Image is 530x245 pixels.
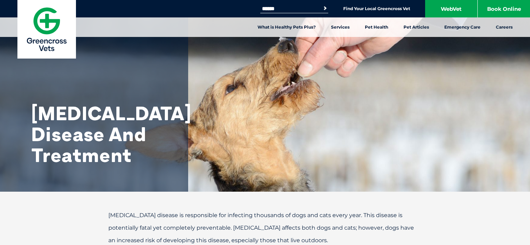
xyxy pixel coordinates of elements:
a: Services [323,17,357,37]
a: Emergency Care [437,17,488,37]
a: Pet Articles [396,17,437,37]
h1: [MEDICAL_DATA] Disease And Treatment [31,103,171,166]
a: Careers [488,17,520,37]
a: Find Your Local Greencross Vet [343,6,410,12]
button: Search [322,5,329,12]
a: What is Healthy Pets Plus? [250,17,323,37]
a: Pet Health [357,17,396,37]
span: [MEDICAL_DATA] disease is responsible for infecting thousands of dogs and cats every year. This d... [108,212,414,244]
